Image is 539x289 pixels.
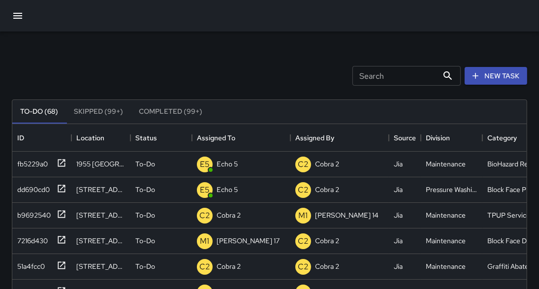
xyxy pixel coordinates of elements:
[217,236,280,246] p: [PERSON_NAME] 17
[76,261,126,271] div: 1407 Franklin Street
[192,124,290,152] div: Assigned To
[13,257,45,271] div: 51a4fcc0
[389,124,421,152] div: Source
[217,185,238,194] p: Echo 5
[298,184,309,196] p: C2
[71,124,130,152] div: Location
[394,185,403,194] div: Jia
[315,210,379,220] p: [PERSON_NAME] 14
[217,210,241,220] p: Cobra 2
[487,261,539,271] div: Graffiti Abated Large
[200,159,210,170] p: E5
[299,210,308,222] p: M1
[426,185,477,194] div: Pressure Washing
[394,159,403,169] div: Jia
[394,210,403,220] div: Jia
[76,236,126,246] div: 1802 Telegraph Avenue
[394,236,403,246] div: Jia
[76,124,104,152] div: Location
[13,155,48,169] div: fb5229a0
[298,159,309,170] p: C2
[426,159,466,169] div: Maintenance
[487,185,539,194] div: Block Face Pressure Washed
[13,181,50,194] div: dd690cd0
[17,124,24,152] div: ID
[426,124,450,152] div: Division
[200,235,210,247] p: M1
[217,261,241,271] p: Cobra 2
[295,124,334,152] div: Assigned By
[315,236,339,246] p: Cobra 2
[487,236,539,246] div: Block Face Detailed
[200,184,210,196] p: E5
[426,210,466,220] div: Maintenance
[487,210,539,220] div: TPUP Service Requested
[394,261,403,271] div: Jia
[290,124,389,152] div: Assigned By
[421,124,482,152] div: Division
[135,159,155,169] p: To-Do
[487,124,517,152] div: Category
[135,124,157,152] div: Status
[426,261,466,271] div: Maintenance
[131,100,210,124] button: Completed (99+)
[76,185,126,194] div: 1423 Broadway
[12,100,66,124] button: To-Do (68)
[13,206,51,220] div: b9692540
[315,185,339,194] p: Cobra 2
[315,159,339,169] p: Cobra 2
[298,261,309,273] p: C2
[199,261,210,273] p: C2
[426,236,466,246] div: Maintenance
[135,236,155,246] p: To-Do
[135,261,155,271] p: To-Do
[465,67,527,85] button: New Task
[315,261,339,271] p: Cobra 2
[135,210,155,220] p: To-Do
[66,100,131,124] button: Skipped (99+)
[298,235,309,247] p: C2
[12,124,71,152] div: ID
[135,185,155,194] p: To-Do
[76,159,126,169] div: 1955 Broadway
[217,159,238,169] p: Echo 5
[76,210,126,220] div: 805 Washington Street
[13,232,48,246] div: 7216d430
[130,124,192,152] div: Status
[394,124,416,152] div: Source
[197,124,235,152] div: Assigned To
[487,159,539,169] div: BioHazard Removed
[199,210,210,222] p: C2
